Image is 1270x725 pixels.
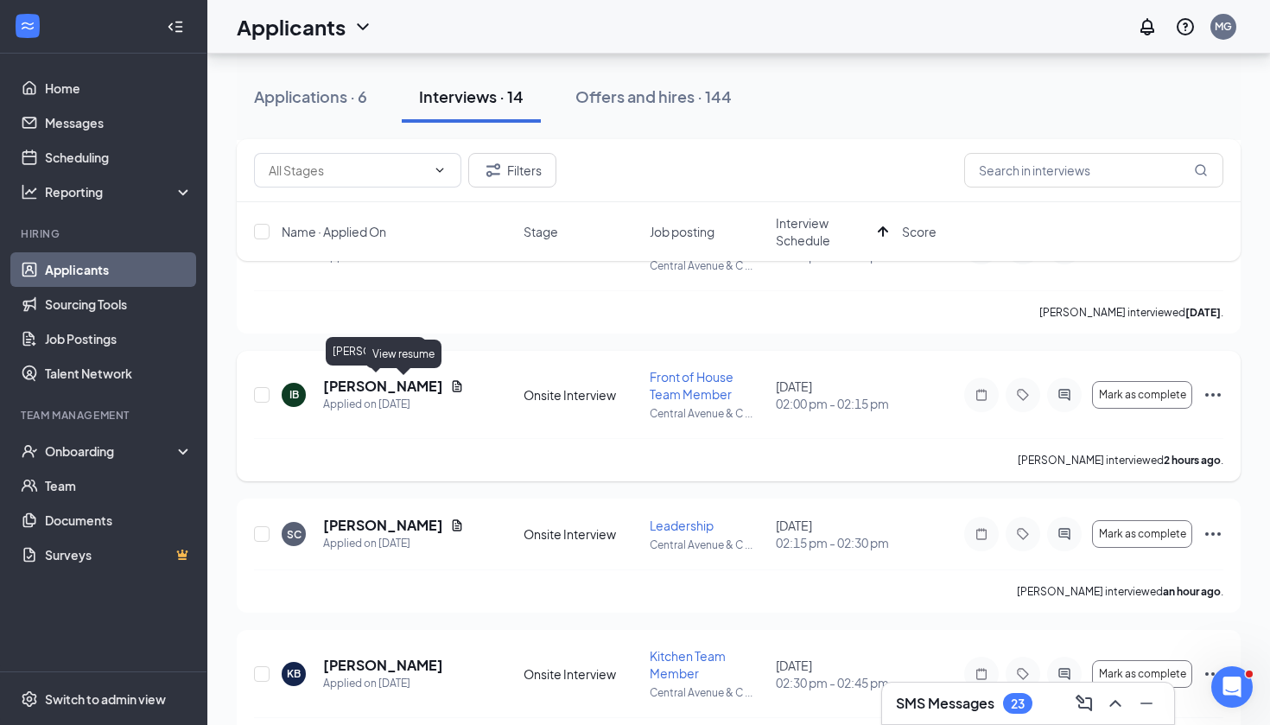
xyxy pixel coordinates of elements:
h1: Applicants [237,12,346,41]
a: Team [45,468,193,503]
div: Onsite Interview [524,386,639,404]
p: [PERSON_NAME] interviewed . [1018,453,1223,467]
div: Applications · 6 [254,86,367,107]
div: Applied on [DATE] [323,675,443,692]
div: Offers and hires · 144 [575,86,732,107]
p: Central Avenue & C ... [650,685,765,700]
span: Stage [524,223,558,240]
div: [DATE] [776,378,892,412]
div: [DATE] [776,517,892,551]
svg: UserCheck [21,442,38,460]
h5: [PERSON_NAME] [323,377,443,396]
div: SC [287,527,302,542]
svg: Settings [21,690,38,708]
a: Scheduling [45,140,193,175]
span: Mark as complete [1099,528,1186,540]
span: Job posting [650,223,714,240]
button: Minimize [1133,690,1160,717]
div: [DATE] [776,657,892,691]
div: Team Management [21,408,189,423]
div: Switch to admin view [45,690,166,708]
svg: ActiveChat [1054,527,1075,541]
svg: Ellipses [1203,385,1223,405]
svg: WorkstreamLogo [19,17,36,35]
b: [DATE] [1185,306,1221,319]
span: Interview Schedule [776,214,871,249]
svg: Minimize [1136,693,1157,714]
a: Sourcing Tools [45,287,193,321]
b: 2 hours ago [1164,454,1221,467]
a: Applicants [45,252,193,287]
div: Interviews · 14 [419,86,524,107]
span: Score [902,223,937,240]
p: Central Avenue & C ... [650,537,765,552]
svg: ActiveChat [1054,388,1075,402]
svg: Tag [1013,667,1033,681]
div: Hiring [21,226,189,241]
svg: Note [971,388,992,402]
div: Applied on [DATE] [323,396,464,413]
a: Job Postings [45,321,193,356]
svg: ChevronDown [433,163,447,177]
input: Search in interviews [964,153,1223,188]
svg: Note [971,667,992,681]
div: Applied on [DATE] [323,535,464,552]
div: Reporting [45,183,194,200]
div: IB [289,387,299,402]
button: Mark as complete [1092,381,1192,409]
svg: ActiveChat [1054,667,1075,681]
div: Onsite Interview [524,665,639,683]
input: All Stages [269,161,426,180]
svg: Analysis [21,183,38,200]
button: ChevronUp [1102,690,1129,717]
h5: [PERSON_NAME] [323,516,443,535]
button: ComposeMessage [1070,690,1098,717]
span: Kitchen Team Member [650,648,726,681]
span: 02:00 pm - 02:15 pm [776,395,892,412]
div: 23 [1011,696,1025,711]
div: Onboarding [45,442,178,460]
div: [PERSON_NAME] [326,337,426,366]
a: Messages [45,105,193,140]
svg: Ellipses [1203,664,1223,684]
span: Name · Applied On [282,223,386,240]
div: KB [287,666,301,681]
div: Onsite Interview [524,525,639,543]
span: Front of House Team Member [650,369,733,402]
p: Central Avenue & C ... [650,406,765,421]
svg: Collapse [167,18,184,35]
svg: ChevronDown [352,16,373,37]
svg: Tag [1013,388,1033,402]
span: 02:15 pm - 02:30 pm [776,534,892,551]
svg: MagnifyingGlass [1194,163,1208,177]
h5: [PERSON_NAME] [323,656,443,675]
b: an hour ago [1163,585,1221,598]
p: [PERSON_NAME] interviewed . [1039,305,1223,320]
a: Talent Network [45,356,193,391]
span: Leadership [650,518,714,533]
svg: Notifications [1137,16,1158,37]
svg: Tag [1013,527,1033,541]
a: Documents [45,503,193,537]
svg: ArrowUp [873,221,893,242]
svg: ComposeMessage [1074,693,1095,714]
svg: Ellipses [1203,524,1223,544]
svg: QuestionInfo [1175,16,1196,37]
svg: Filter [483,160,504,181]
iframe: Intercom live chat [1211,666,1253,708]
a: Home [45,71,193,105]
h3: SMS Messages [896,694,994,713]
svg: Document [450,379,464,393]
span: Mark as complete [1099,389,1186,401]
a: SurveysCrown [45,537,193,572]
span: 02:30 pm - 02:45 pm [776,674,892,691]
div: MG [1215,19,1232,34]
span: Mark as complete [1099,668,1186,680]
div: View resume [365,340,441,368]
svg: ChevronUp [1105,693,1126,714]
button: Filter Filters [468,153,556,188]
button: Mark as complete [1092,660,1192,688]
svg: Document [450,518,464,532]
svg: Note [971,527,992,541]
button: Mark as complete [1092,520,1192,548]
